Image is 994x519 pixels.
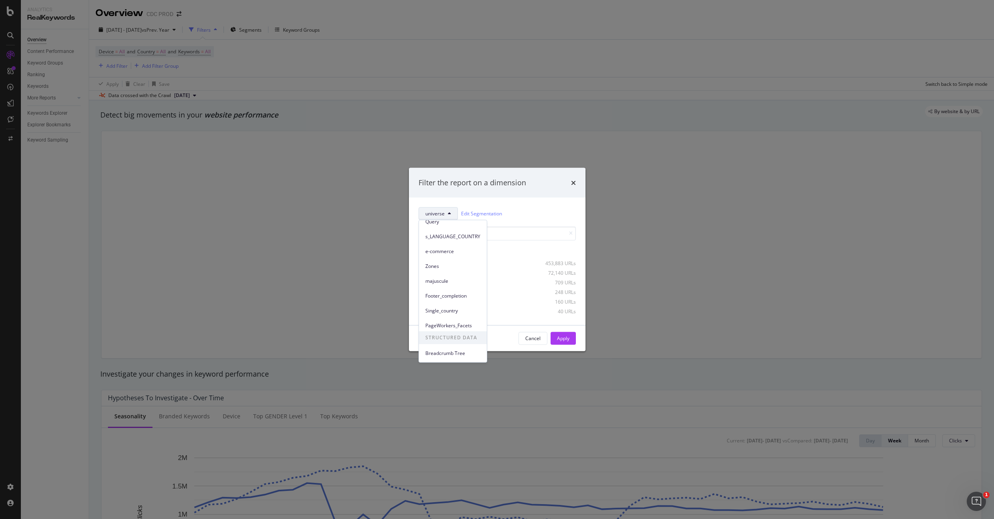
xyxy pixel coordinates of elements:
span: Zones [425,263,480,270]
button: Cancel [518,332,547,345]
div: 248 URLs [537,289,576,296]
div: 160 URLs [537,298,576,305]
div: Apply [557,335,569,342]
button: universe [419,207,458,220]
div: modal [409,168,585,351]
div: 453,883 URLs [537,260,576,267]
div: Select all data available [419,247,576,253]
div: times [571,178,576,188]
span: majuscule [425,278,480,285]
span: 1 [983,492,990,498]
div: Filter the report on a dimension [419,178,526,188]
iframe: Intercom live chat [967,492,986,511]
span: e-commerce [425,248,480,255]
div: Cancel [525,335,541,342]
div: 709 URLs [537,279,576,286]
a: Edit Segmentation [461,209,502,218]
span: Breadcrumb Tree [425,350,480,357]
span: STRUCTURED DATA [419,331,487,344]
span: Query [425,218,480,225]
span: s_LANGUAGE_COUNTRY [425,233,480,240]
span: Single_country [425,307,480,314]
span: Footer_completion [425,292,480,300]
button: Apply [551,332,576,345]
input: Search [419,226,576,240]
div: 40 URLs [537,308,576,315]
span: PageWorkers_Facets [425,322,480,329]
div: 72,140 URLs [537,270,576,276]
span: universe [425,210,445,217]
